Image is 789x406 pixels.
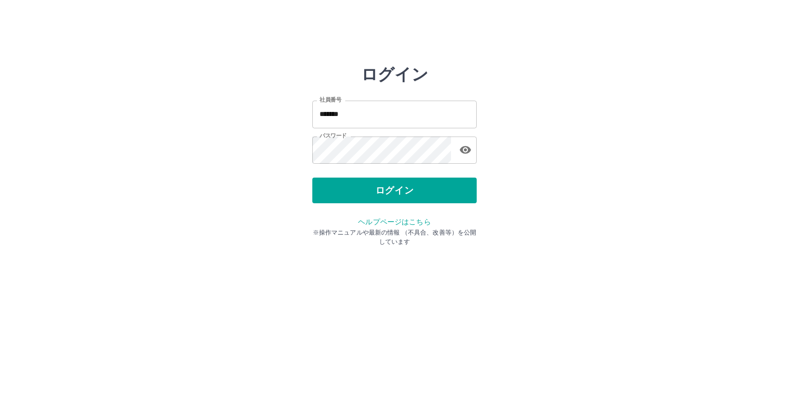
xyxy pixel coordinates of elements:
button: ログイン [312,178,477,203]
a: ヘルプページはこちら [358,218,430,226]
p: ※操作マニュアルや最新の情報 （不具合、改善等）を公開しています [312,228,477,246]
label: パスワード [320,132,347,140]
label: 社員番号 [320,96,341,104]
h2: ログイン [361,65,428,84]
